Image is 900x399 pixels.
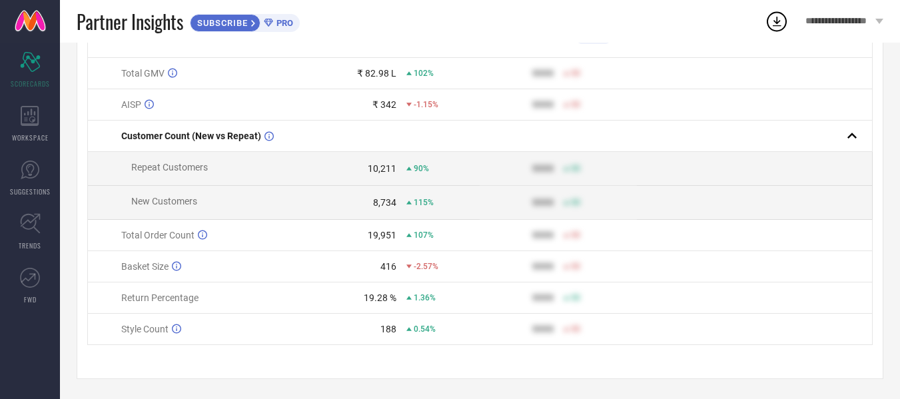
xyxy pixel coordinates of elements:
div: 416 [380,261,396,272]
div: 9999 [532,324,554,334]
span: Style Count [121,324,169,334]
span: 50 [571,198,580,207]
span: 90% [414,164,429,173]
div: 9999 [532,197,554,208]
span: New Customers [131,196,197,206]
span: Total Order Count [121,230,195,240]
div: 9999 [532,68,554,79]
div: ₹ 342 [372,99,396,110]
a: SUBSCRIBEPRO [190,11,300,32]
span: SUGGESTIONS [10,187,51,197]
span: -2.57% [414,262,438,271]
span: Customer Count (New vs Repeat) [121,131,261,141]
span: 50 [571,293,580,302]
div: Open download list [765,9,789,33]
span: AISP [121,99,141,110]
span: 50 [571,230,580,240]
span: 102% [414,69,434,78]
span: Repeat Customers [131,162,208,173]
span: SCORECARDS [11,79,50,89]
span: 1.36% [414,293,436,302]
span: 0.54% [414,324,436,334]
span: -1.15% [414,100,438,109]
div: 19,951 [368,230,396,240]
span: PRO [273,18,293,28]
div: 9999 [532,230,554,240]
div: 10,211 [368,163,396,174]
div: 9999 [532,292,554,303]
div: ₹ 82.98 L [357,68,396,79]
span: 50 [571,100,580,109]
span: 50 [571,324,580,334]
span: 50 [571,164,580,173]
span: SUBSCRIBE [191,18,251,28]
span: TRENDS [19,240,41,250]
span: Return Percentage [121,292,199,303]
div: 188 [380,324,396,334]
span: WORKSPACE [12,133,49,143]
div: 9999 [532,261,554,272]
span: FWD [24,294,37,304]
span: 107% [414,230,434,240]
span: Basket Size [121,261,169,272]
span: Total GMV [121,68,165,79]
div: 8,734 [373,197,396,208]
span: 115% [414,198,434,207]
span: 50 [571,262,580,271]
div: 9999 [532,99,554,110]
span: 50 [571,69,580,78]
div: 9999 [532,163,554,174]
div: 19.28 % [364,292,396,303]
span: Partner Insights [77,8,183,35]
